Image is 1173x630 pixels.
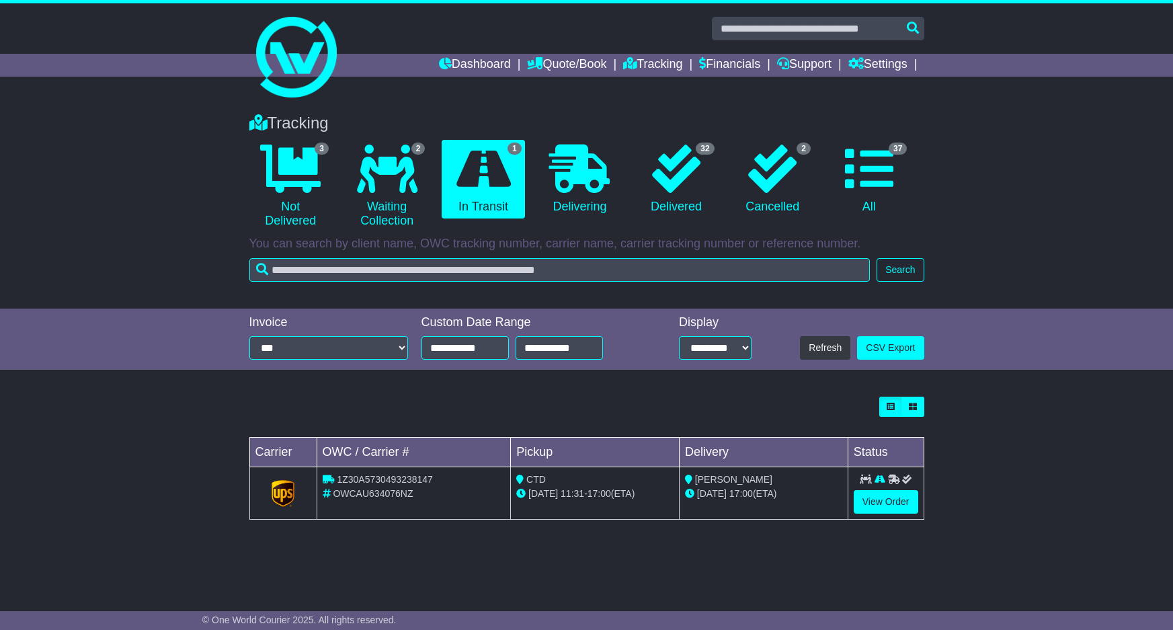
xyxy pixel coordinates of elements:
a: Financials [699,54,760,77]
p: You can search by client name, OWC tracking number, carrier name, carrier tracking number or refe... [249,237,924,251]
span: [DATE] [697,488,727,499]
span: 17:00 [729,488,753,499]
a: Settings [848,54,907,77]
td: OWC / Carrier # [317,438,511,467]
td: Carrier [249,438,317,467]
span: 3 [315,143,329,155]
a: Support [777,54,832,77]
a: 2 Cancelled [731,140,814,219]
a: 2 Waiting Collection [346,140,428,233]
span: 1Z30A5730493238147 [337,474,432,485]
a: 37 All [827,140,910,219]
span: OWCAU634076NZ [333,488,413,499]
span: 11:31 [561,488,584,499]
span: 1 [508,143,522,155]
td: Delivery [679,438,848,467]
a: Dashboard [439,54,511,77]
a: 1 In Transit [442,140,524,219]
span: [DATE] [528,488,558,499]
a: View Order [854,490,918,514]
span: 2 [411,143,426,155]
td: Status [848,438,924,467]
button: Refresh [800,336,850,360]
span: 32 [696,143,714,155]
div: (ETA) [685,487,842,501]
div: Invoice [249,315,408,330]
div: - (ETA) [516,487,674,501]
td: Pickup [511,438,680,467]
a: CSV Export [857,336,924,360]
span: CTD [526,474,546,485]
a: 32 Delivered [635,140,717,219]
div: Custom Date Range [421,315,637,330]
span: © One World Courier 2025. All rights reserved. [202,615,397,625]
button: Search [877,258,924,282]
span: 37 [889,143,907,155]
span: 17:00 [588,488,611,499]
span: 2 [797,143,811,155]
a: Quote/Book [527,54,606,77]
div: Tracking [243,114,931,133]
img: GetCarrierServiceLogo [272,480,294,507]
a: 3 Not Delivered [249,140,332,233]
div: Display [679,315,752,330]
a: Delivering [538,140,621,219]
a: Tracking [623,54,682,77]
span: [PERSON_NAME] [695,474,772,485]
